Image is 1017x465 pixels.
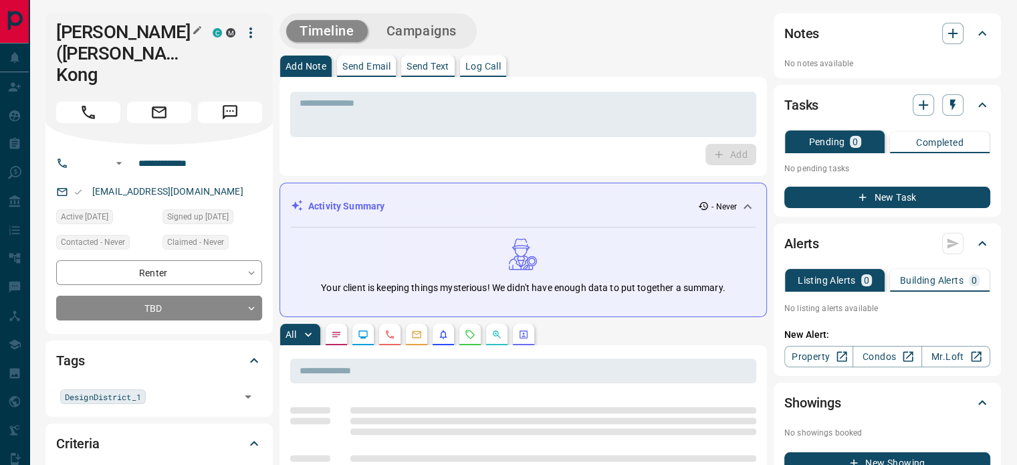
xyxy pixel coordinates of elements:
[65,390,141,403] span: DesignDistrict_1
[56,102,120,123] span: Call
[239,387,257,406] button: Open
[921,346,990,367] a: Mr.Loft
[465,62,501,71] p: Log Call
[167,210,229,223] span: Signed up [DATE]
[321,281,725,295] p: Your client is keeping things mysterious! We didn't have enough data to put together a summary.
[784,387,990,419] div: Showings
[56,350,84,371] h2: Tags
[784,302,990,314] p: No listing alerts available
[784,187,990,208] button: New Task
[972,276,977,285] p: 0
[853,346,921,367] a: Condos
[784,328,990,342] p: New Alert:
[74,187,83,197] svg: Email Valid
[56,345,262,377] div: Tags
[226,28,235,37] div: mrloft.ca
[291,194,756,219] div: Activity Summary- Never
[92,186,243,197] a: [EMAIL_ADDRESS][DOMAIN_NAME]
[784,58,990,70] p: No notes available
[465,329,475,340] svg: Requests
[784,346,853,367] a: Property
[162,209,262,228] div: Tue Jan 22 2013
[286,62,326,71] p: Add Note
[784,227,990,260] div: Alerts
[127,102,191,123] span: Email
[167,236,224,249] span: Claimed - Never
[56,296,262,320] div: TBD
[784,427,990,439] p: No showings booked
[61,210,108,223] span: Active [DATE]
[784,392,841,413] h2: Showings
[438,329,449,340] svg: Listing Alerts
[61,236,125,249] span: Contacted - Never
[308,199,384,213] p: Activity Summary
[798,276,856,285] p: Listing Alerts
[286,330,296,339] p: All
[384,329,395,340] svg: Calls
[784,17,990,50] div: Notes
[286,20,368,42] button: Timeline
[518,329,529,340] svg: Agent Actions
[111,155,127,171] button: Open
[784,233,819,254] h2: Alerts
[784,159,990,179] p: No pending tasks
[864,276,869,285] p: 0
[342,62,390,71] p: Send Email
[711,201,737,213] p: - Never
[56,260,262,285] div: Renter
[407,62,449,71] p: Send Text
[808,137,844,147] p: Pending
[213,28,222,37] div: condos.ca
[56,209,156,228] div: Mon Jan 24 2022
[900,276,964,285] p: Building Alerts
[784,94,818,116] h2: Tasks
[411,329,422,340] svg: Emails
[784,89,990,121] div: Tasks
[198,102,262,123] span: Message
[373,20,470,42] button: Campaigns
[491,329,502,340] svg: Opportunities
[56,433,100,454] h2: Criteria
[784,23,819,44] h2: Notes
[358,329,368,340] svg: Lead Browsing Activity
[853,137,858,147] p: 0
[331,329,342,340] svg: Notes
[916,138,964,147] p: Completed
[56,428,262,460] div: Criteria
[56,21,193,86] h1: [PERSON_NAME]([PERSON_NAME]) Kong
